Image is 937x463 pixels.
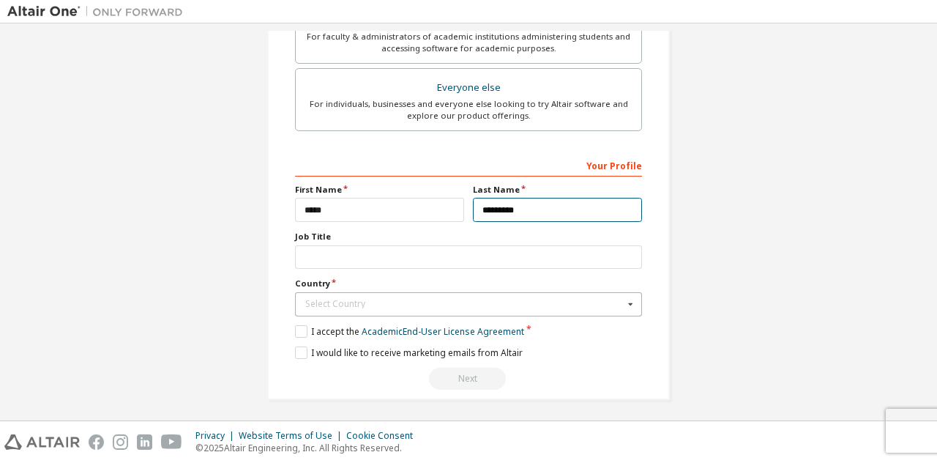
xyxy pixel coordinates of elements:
label: I would like to receive marketing emails from Altair [295,347,523,359]
div: Your Profile [295,153,642,177]
p: © 2025 Altair Engineering, Inc. All Rights Reserved. [195,442,422,454]
label: Country [295,278,642,289]
label: I accept the [295,325,524,338]
a: Academic End-User License Agreement [362,325,524,338]
img: linkedin.svg [137,434,152,450]
div: Read and acccept EULA to continue [295,368,642,390]
img: altair_logo.svg [4,434,80,450]
label: Last Name [473,184,642,196]
div: For individuals, businesses and everyone else looking to try Altair software and explore our prod... [305,98,632,122]
img: instagram.svg [113,434,128,450]
label: Job Title [295,231,642,242]
label: First Name [295,184,464,196]
div: Privacy [195,430,239,442]
div: Everyone else [305,78,632,98]
div: Website Terms of Use [239,430,346,442]
div: Cookie Consent [346,430,422,442]
img: Altair One [7,4,190,19]
img: youtube.svg [161,434,182,450]
img: facebook.svg [89,434,104,450]
div: For faculty & administrators of academic institutions administering students and accessing softwa... [305,31,632,54]
div: Select Country [305,300,624,308]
